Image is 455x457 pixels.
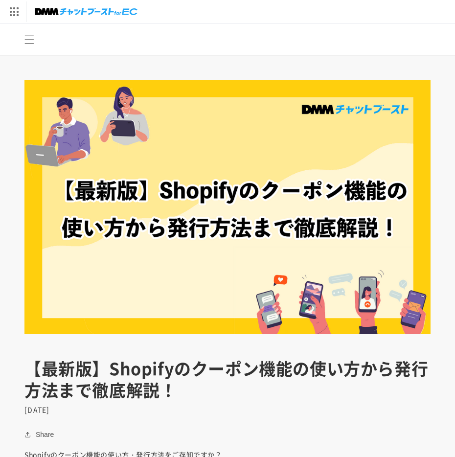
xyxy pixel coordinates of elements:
[24,80,431,334] img: Shopifyのクーポン機能
[19,29,40,50] summary: メニュー
[24,358,431,401] h1: 【最新版】Shopifyのクーポン機能の使い方から発行方法まで徹底解説！
[35,5,137,19] img: チャットブーストforEC
[1,1,26,22] img: サービス
[24,429,57,440] button: Share
[24,405,50,414] time: [DATE]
